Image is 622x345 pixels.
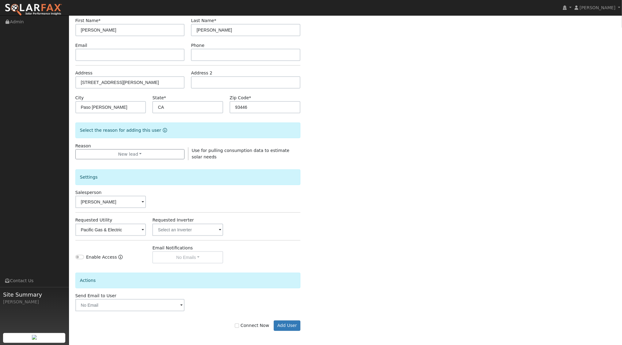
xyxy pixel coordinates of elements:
span: Required [164,95,166,100]
span: Required [98,18,101,23]
label: City [75,95,84,101]
label: First Name [75,17,101,24]
label: Phone [191,42,204,49]
button: Add User [274,320,300,331]
label: Address 2 [191,70,212,76]
a: Reason for new user [161,128,167,133]
input: No Email [75,299,185,311]
label: Email [75,42,87,49]
img: SolarFax [5,3,62,16]
img: retrieve [32,335,37,340]
input: Select an Inverter [152,224,223,236]
span: [PERSON_NAME] [580,5,616,10]
label: Reason [75,143,91,149]
div: Select the reason for adding this user [75,123,301,138]
button: New lead [75,149,185,160]
label: Salesperson [75,189,102,196]
input: Select a Utility [75,224,146,236]
label: Email Notifications [152,245,193,251]
div: Actions [75,273,301,288]
span: Site Summary [3,290,66,299]
span: Required [214,18,216,23]
label: Address [75,70,93,76]
label: State [152,95,166,101]
label: Last Name [191,17,216,24]
span: Use for pulling consumption data to estimate solar needs [192,148,289,159]
label: Enable Access [86,254,117,260]
label: Requested Utility [75,217,113,223]
div: [PERSON_NAME] [3,299,66,305]
span: Required [249,95,251,100]
label: Zip Code [230,95,251,101]
input: Select a User [75,196,146,208]
a: Enable Access [118,254,123,263]
label: Connect Now [235,322,269,329]
input: Connect Now [235,324,239,328]
label: Send Email to User [75,293,116,299]
div: Settings [75,169,301,185]
label: Requested Inverter [152,217,194,223]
